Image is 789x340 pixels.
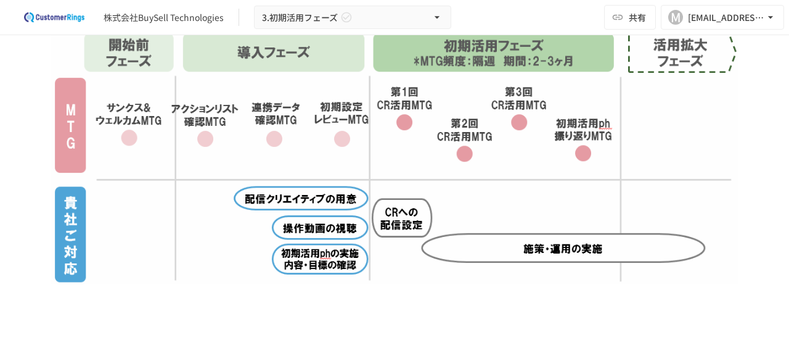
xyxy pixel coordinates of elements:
[254,6,451,30] button: 3.初期活用フェーズ
[668,10,683,25] div: M
[104,11,224,24] div: 株式会社BuySell Technologies
[604,5,656,30] button: 共有
[661,5,784,30] button: M[EMAIL_ADDRESS][DOMAIN_NAME]
[51,26,738,284] img: gUXKdKt9iqX7aEARywcdaulO3EXtB9dGK6mhX10Jb9b
[15,7,94,27] img: 2eEvPB0nRDFhy0583kMjGN2Zv6C2P7ZKCFl8C3CzR0M
[688,10,764,25] div: [EMAIL_ADDRESS][DOMAIN_NAME]
[262,10,338,25] span: 3.初期活用フェーズ
[629,10,646,24] span: 共有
